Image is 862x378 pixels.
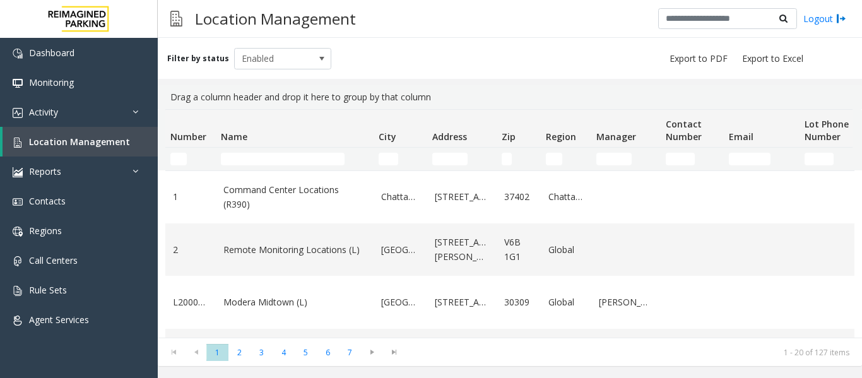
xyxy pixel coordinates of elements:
[599,295,653,309] a: [PERSON_NAME]
[173,295,208,309] a: L20000500
[221,131,247,143] span: Name
[596,153,632,165] input: Manager Filter
[189,3,362,34] h3: Location Management
[13,256,23,266] img: 'icon'
[724,148,800,170] td: Email Filter
[29,314,89,326] span: Agent Services
[432,131,467,143] span: Address
[206,344,228,361] span: Page 1
[13,78,23,88] img: 'icon'
[29,284,67,296] span: Rule Sets
[836,12,846,25] img: logout
[427,148,497,170] td: Address Filter
[165,148,216,170] td: Number Filter
[223,183,366,211] a: Command Center Locations (R390)
[379,153,398,165] input: City Filter
[386,347,403,357] span: Go to the last page
[361,343,383,361] span: Go to the next page
[223,295,366,309] a: Modera Midtown (L)
[13,138,23,148] img: 'icon'
[29,136,130,148] span: Location Management
[29,106,58,118] span: Activity
[381,190,420,204] a: Chattanooga
[548,243,584,257] a: Global
[729,153,770,165] input: Email Filter
[504,295,533,309] a: 30309
[273,344,295,361] span: Page 4
[383,343,405,361] span: Go to the last page
[666,118,702,143] span: Contact Number
[158,109,862,338] div: Data table
[502,153,512,165] input: Zip Filter
[742,52,803,65] span: Export to Excel
[29,254,78,266] span: Call Centers
[29,195,66,207] span: Contacts
[435,235,489,264] a: [STREET_ADDRESS][PERSON_NAME]
[228,344,251,361] span: Page 2
[339,344,361,361] span: Page 7
[666,153,695,165] input: Contact Number Filter
[803,12,846,25] a: Logout
[541,148,591,170] td: Region Filter
[546,153,562,165] input: Region Filter
[435,295,489,309] a: [STREET_ADDRESS]
[504,235,533,264] a: V6B 1G1
[13,49,23,59] img: 'icon'
[29,47,74,59] span: Dashboard
[170,131,206,143] span: Number
[251,344,273,361] span: Page 3
[548,295,584,309] a: Global
[3,127,158,157] a: Location Management
[497,148,541,170] td: Zip Filter
[13,197,23,207] img: 'icon'
[374,148,427,170] td: City Filter
[363,347,381,357] span: Go to the next page
[173,243,208,257] a: 2
[216,148,374,170] td: Name Filter
[165,85,854,109] div: Drag a column header and drop it here to group by that column
[504,190,533,204] a: 37402
[546,131,576,143] span: Region
[737,50,808,68] button: Export to Excel
[435,190,489,204] a: [STREET_ADDRESS]
[317,344,339,361] span: Page 6
[29,225,62,237] span: Regions
[381,243,420,257] a: [GEOGRAPHIC_DATA]
[295,344,317,361] span: Page 5
[223,243,366,257] a: Remote Monitoring Locations (L)
[379,131,396,143] span: City
[13,108,23,118] img: 'icon'
[173,190,208,204] a: 1
[596,131,636,143] span: Manager
[502,131,516,143] span: Zip
[591,148,661,170] td: Manager Filter
[221,153,345,165] input: Name Filter
[805,118,849,143] span: Lot Phone Number
[661,148,724,170] td: Contact Number Filter
[13,286,23,296] img: 'icon'
[170,153,187,165] input: Number Filter
[664,50,733,68] button: Export to PDF
[29,165,61,177] span: Reports
[13,316,23,326] img: 'icon'
[670,52,728,65] span: Export to PDF
[170,3,182,34] img: pageIcon
[548,190,584,204] a: Chattanooga
[729,131,753,143] span: Email
[13,167,23,177] img: 'icon'
[235,49,312,69] span: Enabled
[29,76,74,88] span: Monitoring
[805,153,834,165] input: Lot Phone Number Filter
[13,227,23,237] img: 'icon'
[413,347,849,358] kendo-pager-info: 1 - 20 of 127 items
[381,295,420,309] a: [GEOGRAPHIC_DATA]
[432,153,468,165] input: Address Filter
[167,53,229,64] label: Filter by status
